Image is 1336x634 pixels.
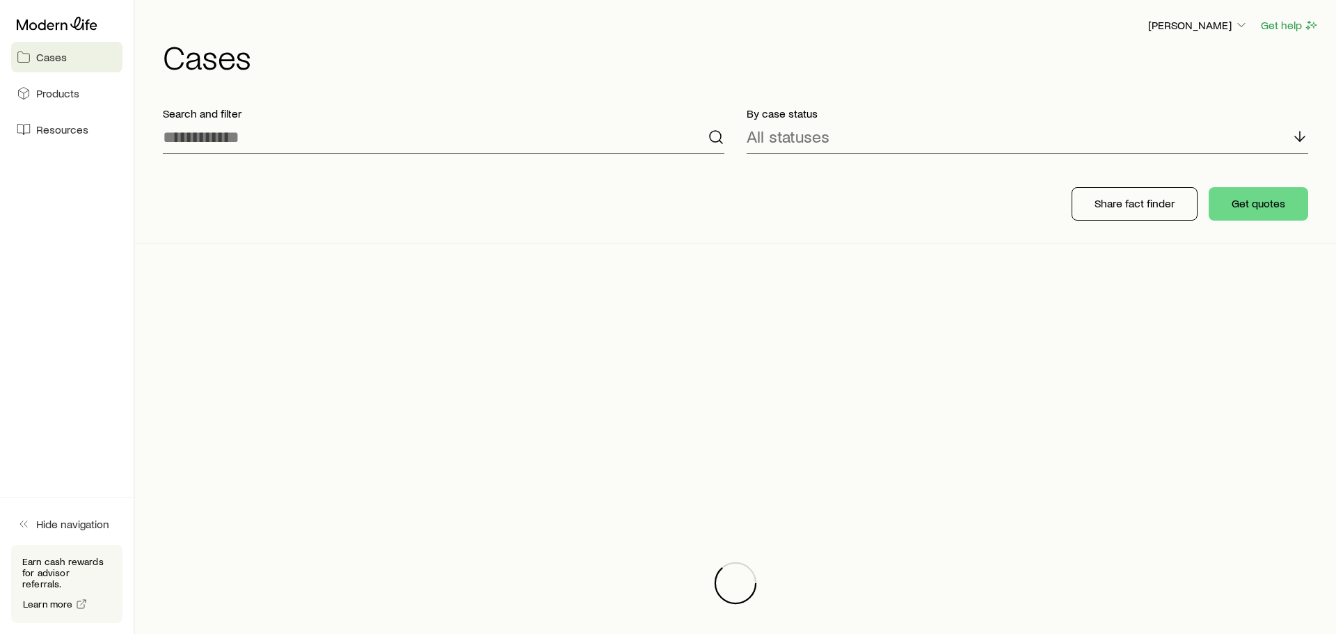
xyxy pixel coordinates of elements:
p: By case status [747,106,1308,120]
p: Earn cash rewards for advisor referrals. [22,556,111,589]
span: Resources [36,122,88,136]
button: Hide navigation [11,509,122,539]
span: Cases [36,50,67,64]
p: Share fact finder [1095,196,1175,210]
p: Search and filter [163,106,724,120]
button: Get quotes [1209,187,1308,221]
button: Share fact finder [1072,187,1198,221]
p: All statuses [747,127,829,146]
button: [PERSON_NAME] [1147,17,1249,34]
a: Products [11,78,122,109]
a: Cases [11,42,122,72]
a: Resources [11,114,122,145]
button: Get help [1260,17,1319,33]
span: Learn more [23,599,73,609]
div: Earn cash rewards for advisor referrals.Learn more [11,545,122,623]
p: [PERSON_NAME] [1148,18,1248,32]
h1: Cases [163,40,1319,73]
span: Hide navigation [36,517,109,531]
span: Products [36,86,79,100]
